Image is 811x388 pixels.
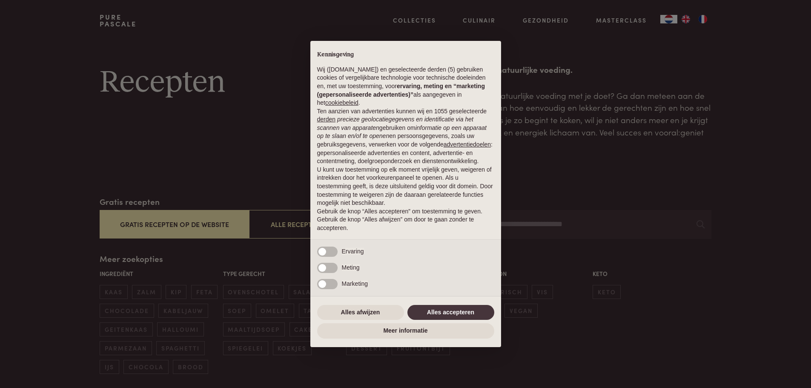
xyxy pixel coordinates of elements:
[317,66,494,107] p: Wij ([DOMAIN_NAME]) en geselecteerde derden (5) gebruiken cookies of vergelijkbare technologie vo...
[317,116,473,131] em: precieze geolocatiegegevens en identificatie via het scannen van apparaten
[317,107,494,166] p: Ten aanzien van advertenties kunnen wij en 1055 geselecteerde gebruiken om en persoonsgegevens, z...
[317,323,494,339] button: Meer informatie
[317,51,494,59] h2: Kennisgeving
[317,115,336,124] button: derden
[317,83,485,98] strong: ervaring, meting en “marketing (gepersonaliseerde advertenties)”
[342,280,368,287] span: Marketing
[325,99,358,106] a: cookiebeleid
[317,124,487,140] em: informatie op een apparaat op te slaan en/of te openen
[317,166,494,207] p: U kunt uw toestemming op elk moment vrijelijk geven, weigeren of intrekken door het voorkeurenpan...
[407,305,494,320] button: Alles accepteren
[342,248,364,255] span: Ervaring
[444,141,491,149] button: advertentiedoelen
[317,305,404,320] button: Alles afwijzen
[342,264,360,271] span: Meting
[317,207,494,233] p: Gebruik de knop “Alles accepteren” om toestemming te geven. Gebruik de knop “Alles afwijzen” om d...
